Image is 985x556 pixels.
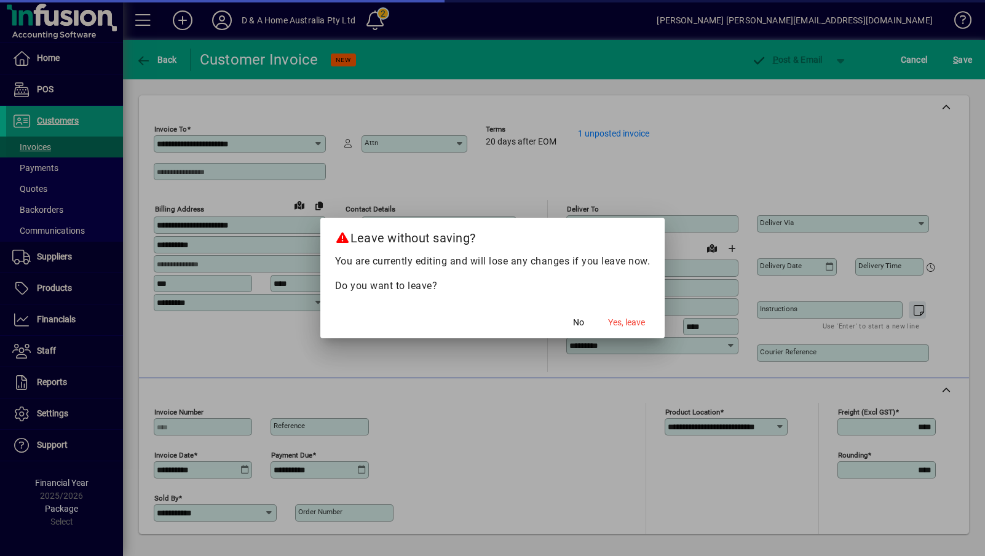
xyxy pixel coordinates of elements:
[608,316,645,329] span: Yes, leave
[335,254,651,269] p: You are currently editing and will lose any changes if you leave now.
[559,311,598,333] button: No
[320,218,665,253] h2: Leave without saving?
[335,279,651,293] p: Do you want to leave?
[573,316,584,329] span: No
[603,311,650,333] button: Yes, leave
